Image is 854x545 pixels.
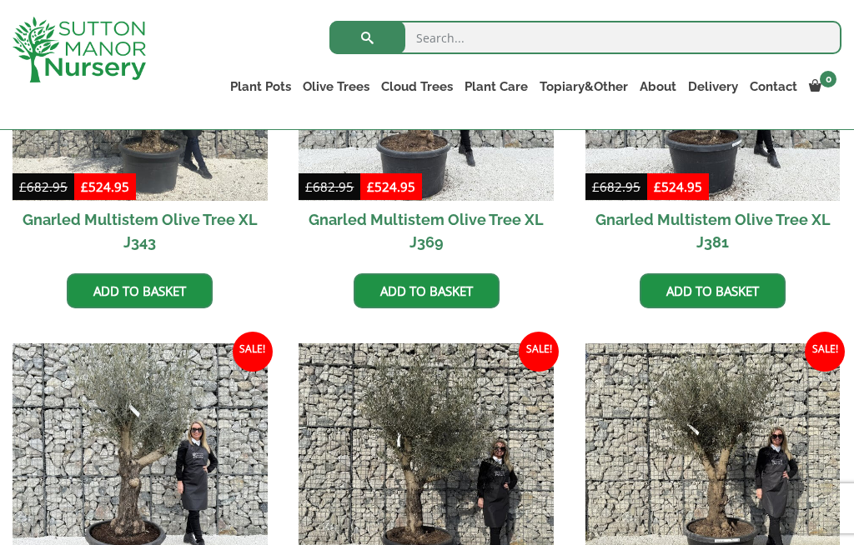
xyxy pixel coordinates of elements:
a: Contact [744,75,803,98]
a: Delivery [682,75,744,98]
span: £ [81,178,88,195]
a: Olive Trees [297,75,375,98]
h2: Gnarled Multistem Olive Tree XL J343 [13,201,268,261]
bdi: 524.95 [367,178,415,195]
a: 0 [803,75,841,98]
bdi: 682.95 [19,178,68,195]
a: Plant Pots [224,75,297,98]
bdi: 524.95 [654,178,702,195]
span: Sale! [233,332,273,372]
bdi: 524.95 [81,178,129,195]
span: £ [367,178,374,195]
a: Cloud Trees [375,75,459,98]
span: £ [592,178,600,195]
span: 0 [820,71,836,87]
h2: Gnarled Multistem Olive Tree XL J381 [585,201,841,261]
bdi: 682.95 [592,178,640,195]
a: Plant Care [459,75,534,98]
span: Sale! [805,332,845,372]
span: Sale! [519,332,559,372]
img: logo [13,17,146,82]
input: Search... [329,21,841,54]
a: Add to basket: “Gnarled Multistem Olive Tree XL J381” [640,273,786,308]
a: Add to basket: “Gnarled Multistem Olive Tree XL J369” [354,273,500,308]
a: Add to basket: “Gnarled Multistem Olive Tree XL J343” [67,273,213,308]
span: £ [19,178,27,195]
bdi: 682.95 [305,178,354,195]
h2: Gnarled Multistem Olive Tree XL J369 [299,201,554,261]
span: £ [305,178,313,195]
span: £ [654,178,661,195]
a: About [634,75,682,98]
a: Topiary&Other [534,75,634,98]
